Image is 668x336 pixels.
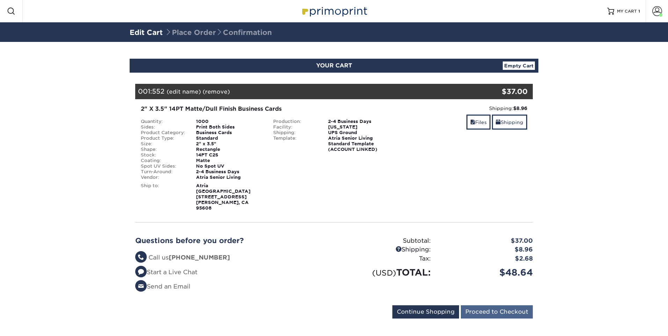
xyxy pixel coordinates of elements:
div: Shipping: [334,245,436,254]
div: 2" X 3.5" 14PT Matte/Dull Finish Business Cards [141,105,395,113]
strong: [PHONE_NUMBER] [169,254,230,261]
div: Shipping: [405,105,527,112]
div: Matte [191,158,268,163]
div: Turn-Around: [136,169,191,175]
div: Product Category: [136,130,191,136]
div: Tax: [334,254,436,263]
div: Atria Senior Living Standard Template (ACCOUNT LINKED) [323,136,400,152]
span: MY CART [617,8,637,14]
div: Production: [268,119,323,124]
a: Edit Cart [130,28,163,37]
div: 2-4 Business Days [323,119,400,124]
div: $2.68 [436,254,538,263]
div: Subtotal: [334,236,436,246]
a: Files [466,115,491,130]
div: UPS Ground [323,130,400,136]
div: $37.00 [436,236,538,246]
div: Rectangle [191,147,268,152]
div: [US_STATE] [323,124,400,130]
span: Place Order Confirmation [165,28,272,37]
div: Vendor: [136,175,191,180]
div: $37.00 [466,86,528,97]
a: Start a Live Chat [135,269,197,276]
div: Business Cards [191,130,268,136]
div: No Spot UV [191,163,268,169]
div: 14PT C2S [191,152,268,158]
div: Product Type: [136,136,191,141]
a: Empty Cart [503,61,535,70]
a: (remove) [203,88,230,95]
div: Shipping: [268,130,323,136]
div: TOTAL: [334,266,436,279]
span: 552 [152,87,165,95]
div: Template: [268,136,323,152]
strong: Atria [GEOGRAPHIC_DATA] [STREET_ADDRESS] [PERSON_NAME], CA 95608 [196,183,250,211]
div: Facility: [268,124,323,130]
div: Atria Senior Living [191,175,268,180]
span: 1 [638,9,640,14]
div: Coating: [136,158,191,163]
h2: Questions before you order? [135,236,329,245]
div: Stock: [136,152,191,158]
a: (edit name) [167,88,201,95]
div: Sides: [136,124,191,130]
a: Shipping [492,115,527,130]
small: (USD) [372,268,396,277]
div: 2-4 Business Days [191,169,268,175]
div: Print Both Sides [191,124,268,130]
div: Quantity: [136,119,191,124]
div: Ship to: [136,183,191,211]
span: YOUR CART [316,62,352,69]
div: 2" x 3.5" [191,141,268,147]
div: Size: [136,141,191,147]
li: Call us [135,253,329,262]
div: 1000 [191,119,268,124]
div: Standard [191,136,268,141]
div: Spot UV Sides: [136,163,191,169]
span: files [470,119,475,125]
div: 001: [135,84,466,99]
span: shipping [496,119,501,125]
div: $48.64 [436,266,538,279]
strong: $8.96 [513,105,527,111]
input: Continue Shopping [392,305,459,319]
a: Send an Email [135,283,190,290]
div: $8.96 [436,245,538,254]
input: Proceed to Checkout [461,305,533,319]
iframe: Google Customer Reviews [2,315,59,334]
div: Shape: [136,147,191,152]
img: Primoprint [299,3,369,19]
